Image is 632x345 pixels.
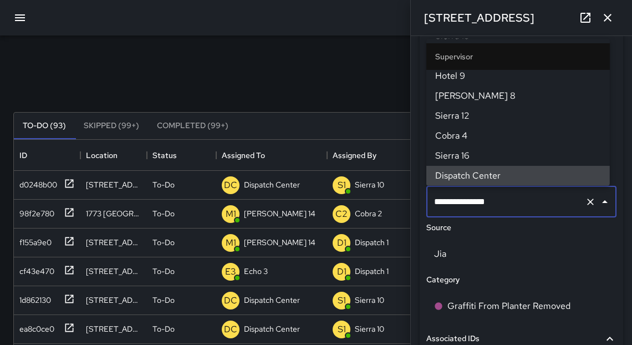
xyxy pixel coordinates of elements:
[435,109,601,123] span: Sierra 12
[337,265,346,278] p: D1
[152,179,175,190] p: To-Do
[335,207,348,221] p: C2
[435,89,601,103] span: [PERSON_NAME] 8
[14,113,75,139] button: To-Do (93)
[152,295,175,306] p: To-Do
[435,69,601,83] span: Hotel 9
[426,43,610,70] li: Supervisor
[15,261,54,277] div: cf43e470
[338,323,346,336] p: S1
[148,113,237,139] button: Completed (99+)
[86,208,141,219] div: 1773 Broadway
[244,295,300,306] p: Dispatch Center
[152,266,175,277] p: To-Do
[80,140,147,171] div: Location
[75,113,148,139] button: Skipped (99+)
[338,294,346,307] p: S1
[86,323,141,334] div: 387 17th Street
[435,29,601,43] span: Sierra 13
[338,179,346,192] p: S1
[152,237,175,248] p: To-Do
[15,204,54,219] div: 98f2e780
[435,169,601,182] span: Dispatch Center
[224,323,237,336] p: DC
[327,140,438,171] div: Assigned By
[435,149,601,163] span: Sierra 16
[226,236,236,250] p: M1
[355,295,384,306] p: Sierra 10
[435,129,601,143] span: Cobra 4
[355,237,389,248] p: Dispatch 1
[86,179,141,190] div: 1900 Telegraph Avenue
[244,179,300,190] p: Dispatch Center
[216,140,327,171] div: Assigned To
[14,140,80,171] div: ID
[355,179,384,190] p: Sierra 10
[225,265,236,278] p: E3
[224,179,237,192] p: DC
[244,237,315,248] p: [PERSON_NAME] 14
[147,140,216,171] div: Status
[15,290,51,306] div: 1d862130
[152,323,175,334] p: To-Do
[19,140,27,171] div: ID
[152,208,175,219] p: To-Do
[86,237,141,248] div: 1701 Broadway
[15,175,57,190] div: d0248b00
[86,140,118,171] div: Location
[337,236,346,250] p: D1
[15,319,54,334] div: ea8c0ce0
[355,208,382,219] p: Cobra 2
[355,323,384,334] p: Sierra 10
[222,140,265,171] div: Assigned To
[224,294,237,307] p: DC
[86,295,141,306] div: 387 17th Street
[244,208,315,219] p: [PERSON_NAME] 14
[226,207,236,221] p: M1
[152,140,177,171] div: Status
[86,266,141,277] div: 1737 Broadway
[244,323,300,334] p: Dispatch Center
[355,266,389,277] p: Dispatch 1
[333,140,376,171] div: Assigned By
[244,266,268,277] p: Echo 3
[15,232,52,248] div: f155a9e0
